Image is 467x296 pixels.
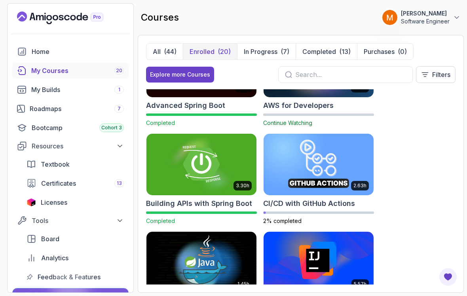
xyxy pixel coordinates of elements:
[150,71,210,79] div: Explore more Courses
[32,216,124,225] div: Tools
[22,156,129,172] a: textbook
[339,47,351,56] div: (13)
[32,141,124,151] div: Resources
[22,250,129,266] a: analytics
[263,133,374,225] a: CI/CD with GitHub Actions card2.63hCI/CD with GitHub Actions2% completed
[41,253,68,263] span: Analytics
[12,63,129,79] a: courses
[146,100,225,111] h2: Advanced Spring Boot
[263,217,302,224] span: 2% completed
[32,47,124,56] div: Home
[41,198,67,207] span: Licenses
[264,232,374,294] img: IntelliJ IDEA Developer Guide card
[353,183,366,189] p: 2.63h
[263,100,334,111] h2: AWS for Developers
[146,119,175,126] span: Completed
[146,133,257,225] a: Building APIs with Spring Boot card3.30hBuilding APIs with Spring BootCompleted
[398,47,407,56] div: (0)
[31,66,124,75] div: My Courses
[263,198,355,209] h2: CI/CD with GitHub Actions
[146,217,175,224] span: Completed
[101,125,122,131] span: Cohort 3
[146,232,256,294] img: Docker for Java Developers card
[401,17,450,25] p: Software Engineer
[382,10,397,25] img: user profile image
[416,66,456,83] button: Filters
[302,47,336,56] p: Completed
[146,198,252,209] h2: Building APIs with Spring Boot
[12,120,129,136] a: bootcamp
[118,86,120,93] span: 1
[146,134,256,196] img: Building APIs with Spring Boot card
[218,47,231,56] div: (20)
[12,213,129,228] button: Tools
[12,139,129,153] button: Resources
[17,12,121,24] a: Landing page
[237,281,249,287] p: 1.45h
[401,10,450,17] p: [PERSON_NAME]
[153,47,161,56] p: All
[117,180,122,186] span: 13
[236,183,249,189] p: 3.30h
[41,234,59,244] span: Board
[22,269,129,285] a: feedback
[432,70,450,79] p: Filters
[382,10,461,25] button: user profile image[PERSON_NAME]Software Engineer
[183,44,237,60] button: Enrolled(20)
[244,47,277,56] p: In Progress
[32,123,124,133] div: Bootcamp
[12,101,129,117] a: roadmaps
[27,198,36,206] img: jetbrains icon
[41,160,70,169] span: Textbook
[364,47,395,56] p: Purchases
[118,106,121,112] span: 7
[12,44,129,60] a: home
[357,44,413,60] button: Purchases(0)
[12,82,129,98] a: builds
[296,44,357,60] button: Completed(13)
[22,175,129,191] a: certificates
[30,104,124,113] div: Roadmaps
[31,85,124,94] div: My Builds
[116,67,122,74] span: 20
[22,194,129,210] a: licenses
[439,267,458,286] button: Open Feedback Button
[22,231,129,247] a: board
[146,67,214,83] button: Explore more Courses
[264,134,374,196] img: CI/CD with GitHub Actions card
[295,70,406,79] input: Search...
[354,281,366,287] p: 5.57h
[237,44,296,60] button: In Progress(7)
[164,47,177,56] div: (44)
[281,47,289,56] div: (7)
[141,11,179,24] h2: courses
[38,272,101,282] span: Feedback & Features
[263,119,312,126] span: Continue Watching
[41,179,76,188] span: Certificates
[146,44,183,60] button: All(44)
[190,47,215,56] p: Enrolled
